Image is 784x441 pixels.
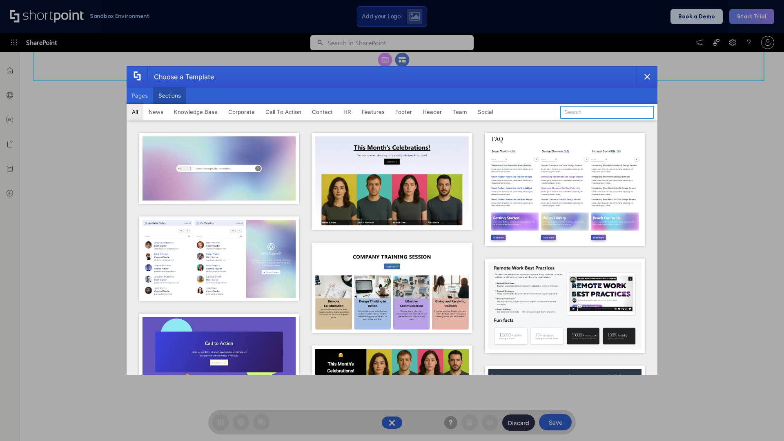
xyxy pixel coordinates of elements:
[127,104,143,120] button: All
[127,66,657,375] div: template selector
[153,87,186,104] button: Sections
[307,104,338,120] button: Contact
[147,67,214,87] div: Choose a Template
[472,104,499,120] button: Social
[390,104,417,120] button: Footer
[417,104,447,120] button: Header
[338,104,356,120] button: HR
[143,104,169,120] button: News
[169,104,223,120] button: Knowledge Base
[743,402,784,441] iframe: Chat Widget
[356,104,390,120] button: Features
[260,104,307,120] button: Call To Action
[560,106,654,119] input: Search
[447,104,472,120] button: Team
[127,87,153,104] button: Pages
[223,104,260,120] button: Corporate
